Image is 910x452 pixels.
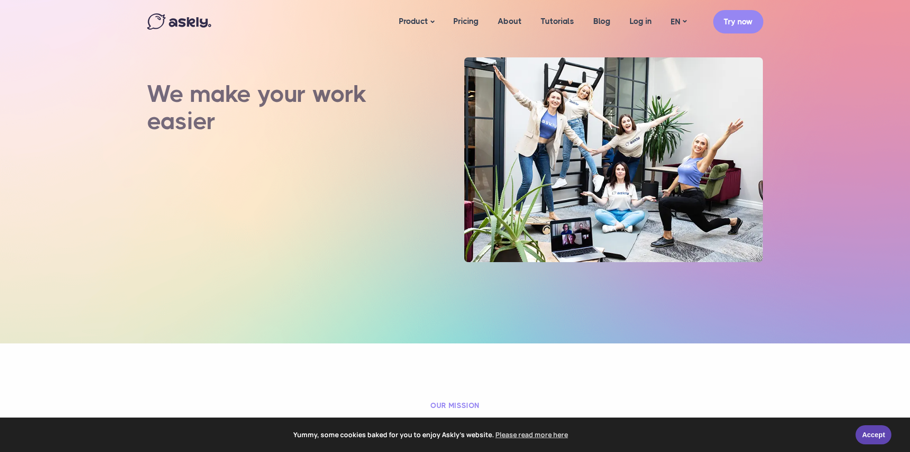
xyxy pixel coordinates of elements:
[147,13,211,30] img: Askly
[584,3,620,40] a: Blog
[200,401,711,410] h2: Our mission
[147,193,393,218] p: That’s why we have created Askly chat to elevate the level of online customer support.
[147,152,393,189] p: Customer experience is everything. We understand the frustration of interacting with chatbots and...
[389,3,444,41] a: Product
[488,3,531,40] a: About
[14,428,849,442] span: Yummy, some cookies baked for you to enjoy Askly's website.
[856,425,891,444] a: Accept
[147,85,393,140] h1: We make your work easier
[713,10,763,33] a: Try now
[444,3,488,40] a: Pricing
[494,428,569,442] a: learn more about cookies
[661,15,696,29] a: EN
[620,3,661,40] a: Log in
[531,3,584,40] a: Tutorials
